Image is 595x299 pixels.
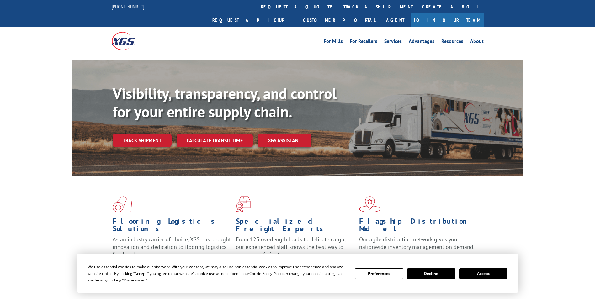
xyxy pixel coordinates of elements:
h1: Specialized Freight Experts [236,218,354,236]
img: xgs-icon-focused-on-flooring-red [236,196,251,212]
img: xgs-icon-total-supply-chain-intelligence-red [113,196,132,212]
a: For Retailers [350,39,377,46]
a: For Mills [324,39,343,46]
h1: Flooring Logistics Solutions [113,218,231,236]
a: Services [384,39,402,46]
a: About [470,39,484,46]
a: Customer Portal [298,13,380,27]
a: Join Our Team [411,13,484,27]
button: Decline [407,268,455,279]
a: XGS ASSISTANT [258,134,311,147]
div: Cookie Consent Prompt [77,254,518,293]
b: Visibility, transparency, and control for your entire supply chain. [113,84,337,121]
img: xgs-icon-flagship-distribution-model-red [359,196,381,212]
span: As an industry carrier of choice, XGS has brought innovation and dedication to flooring logistics... [113,236,231,258]
span: Our agile distribution network gives you nationwide inventory management on demand. [359,236,475,250]
button: Accept [459,268,507,279]
span: Cookie Policy [249,271,272,276]
a: Resources [441,39,463,46]
p: From 123 overlength loads to delicate cargo, our experienced staff knows the best way to move you... [236,236,354,264]
a: Calculate transit time [177,134,253,147]
a: Agent [380,13,411,27]
a: Track shipment [113,134,172,147]
a: [PHONE_NUMBER] [112,3,144,10]
a: Request a pickup [208,13,298,27]
div: We use essential cookies to make our site work. With your consent, we may also use non-essential ... [88,264,347,283]
h1: Flagship Distribution Model [359,218,478,236]
button: Preferences [355,268,403,279]
span: Preferences [124,277,145,283]
a: Advantages [409,39,434,46]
